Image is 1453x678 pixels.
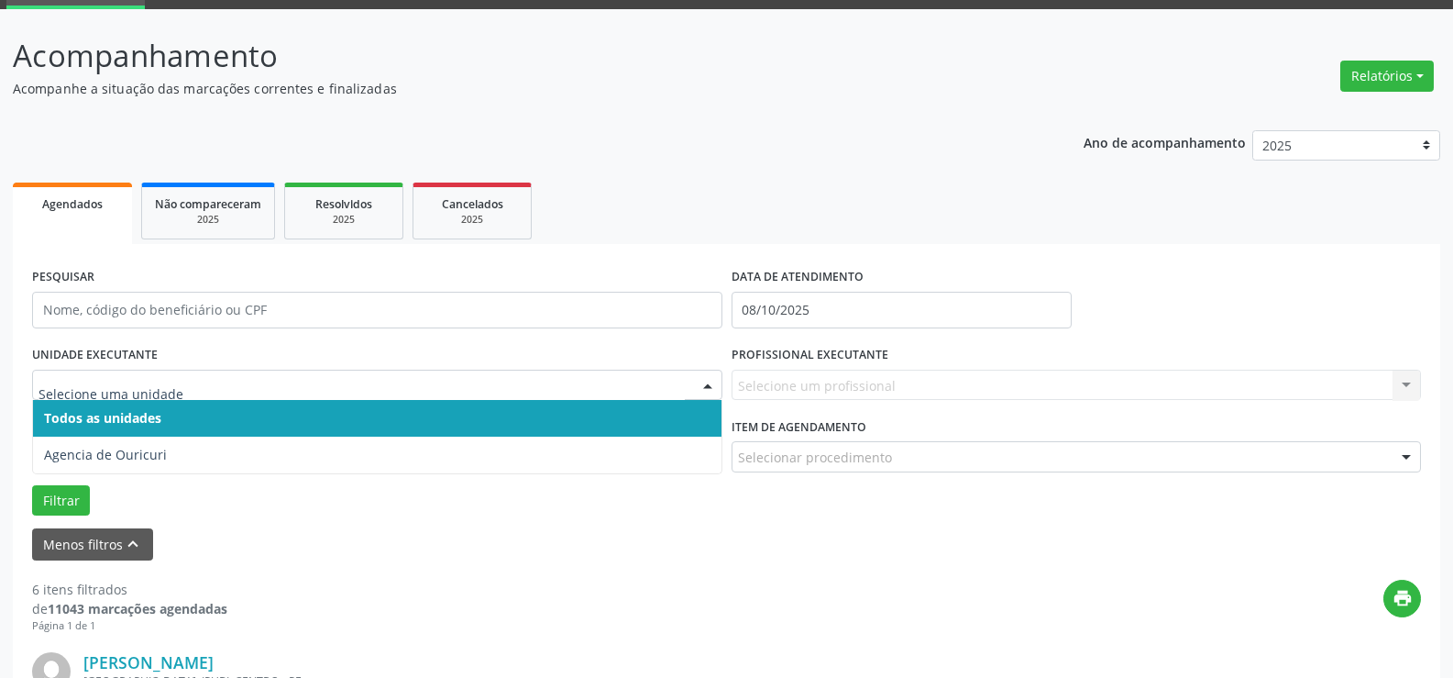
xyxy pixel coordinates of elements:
input: Selecione um intervalo [732,292,1072,328]
p: Ano de acompanhamento [1084,130,1246,153]
button: Relatórios [1340,61,1434,92]
i: print [1392,588,1413,608]
span: Cancelados [442,196,503,212]
button: Menos filtroskeyboard_arrow_up [32,528,153,561]
span: Selecionar procedimento [738,448,892,467]
span: Todos as unidades [44,409,161,427]
div: 2025 [155,213,261,227]
span: Agencia de Ouricuri [44,446,167,463]
a: [PERSON_NAME] [83,652,214,672]
div: Página 1 de 1 [32,618,227,634]
div: 2025 [426,213,518,227]
label: DATA DE ATENDIMENTO [732,263,864,292]
span: Agendados [42,196,103,212]
span: Não compareceram [155,196,261,212]
p: Acompanhamento [13,33,1012,79]
label: Item de agendamento [732,413,866,441]
div: 6 itens filtrados [32,580,227,599]
strong: 11043 marcações agendadas [48,600,227,617]
div: 2025 [298,213,390,227]
input: Nome, código do beneficiário ou CPF [32,292,722,328]
span: Resolvidos [315,196,372,212]
label: UNIDADE EXECUTANTE [32,341,158,370]
label: PESQUISAR [32,263,94,292]
label: PROFISSIONAL EXECUTANTE [732,341,888,370]
i: keyboard_arrow_up [123,534,143,554]
div: de [32,599,227,618]
button: Filtrar [32,485,90,517]
p: Acompanhe a situação das marcações correntes e finalizadas [13,79,1012,98]
button: print [1383,580,1421,617]
input: Selecione uma unidade [39,376,685,413]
